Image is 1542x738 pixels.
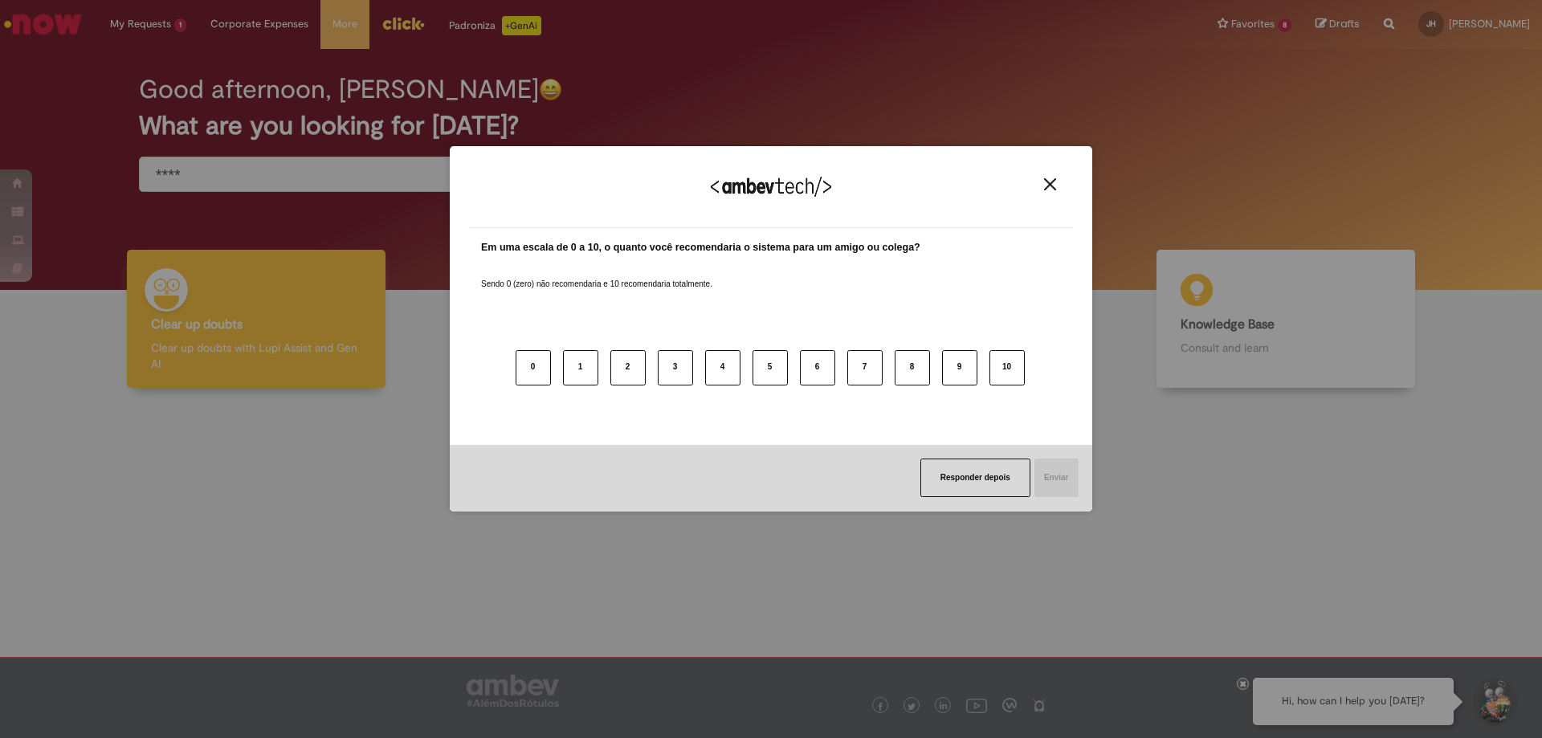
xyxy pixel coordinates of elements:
[563,350,598,385] button: 1
[481,259,712,290] label: Sendo 0 (zero) não recomendaria e 10 recomendaria totalmente.
[610,350,646,385] button: 2
[705,350,740,385] button: 4
[753,350,788,385] button: 5
[942,350,977,385] button: 9
[920,459,1030,497] button: Responder depois
[895,350,930,385] button: 8
[989,350,1025,385] button: 10
[658,350,693,385] button: 3
[800,350,835,385] button: 6
[516,350,551,385] button: 0
[711,177,831,197] img: Logo Ambevtech
[1039,177,1061,191] button: Close
[1044,178,1056,190] img: Close
[481,240,920,255] label: Em uma escala de 0 a 10, o quanto você recomendaria o sistema para um amigo ou colega?
[847,350,883,385] button: 7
